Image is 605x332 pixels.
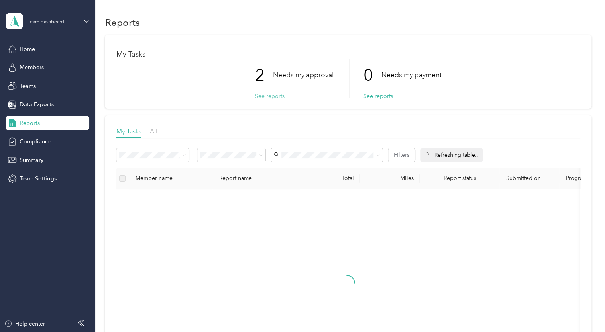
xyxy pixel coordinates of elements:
[135,175,206,182] div: Member name
[426,175,493,182] span: Report status
[149,127,157,135] span: All
[560,287,605,332] iframe: Everlance-gr Chat Button Frame
[255,92,284,100] button: See reports
[105,18,139,27] h1: Reports
[20,156,43,164] span: Summary
[388,148,415,162] button: Filters
[273,70,333,80] p: Needs my approval
[20,63,44,72] span: Members
[129,168,212,189] th: Member name
[363,92,393,100] button: See reports
[116,127,141,135] span: My Tasks
[499,168,559,189] th: Submitted on
[20,137,51,146] span: Compliance
[212,168,300,189] th: Report name
[20,174,56,183] span: Team Settings
[20,45,35,53] span: Home
[20,119,40,127] span: Reports
[20,82,36,90] span: Teams
[27,20,64,25] div: Team dashboard
[306,175,354,182] div: Total
[381,70,441,80] p: Needs my payment
[116,50,580,59] h1: My Tasks
[363,59,381,92] p: 0
[255,59,273,92] p: 2
[4,320,45,328] button: Help center
[420,148,483,162] div: Refreshing table...
[366,175,413,182] div: Miles
[20,100,53,109] span: Data Exports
